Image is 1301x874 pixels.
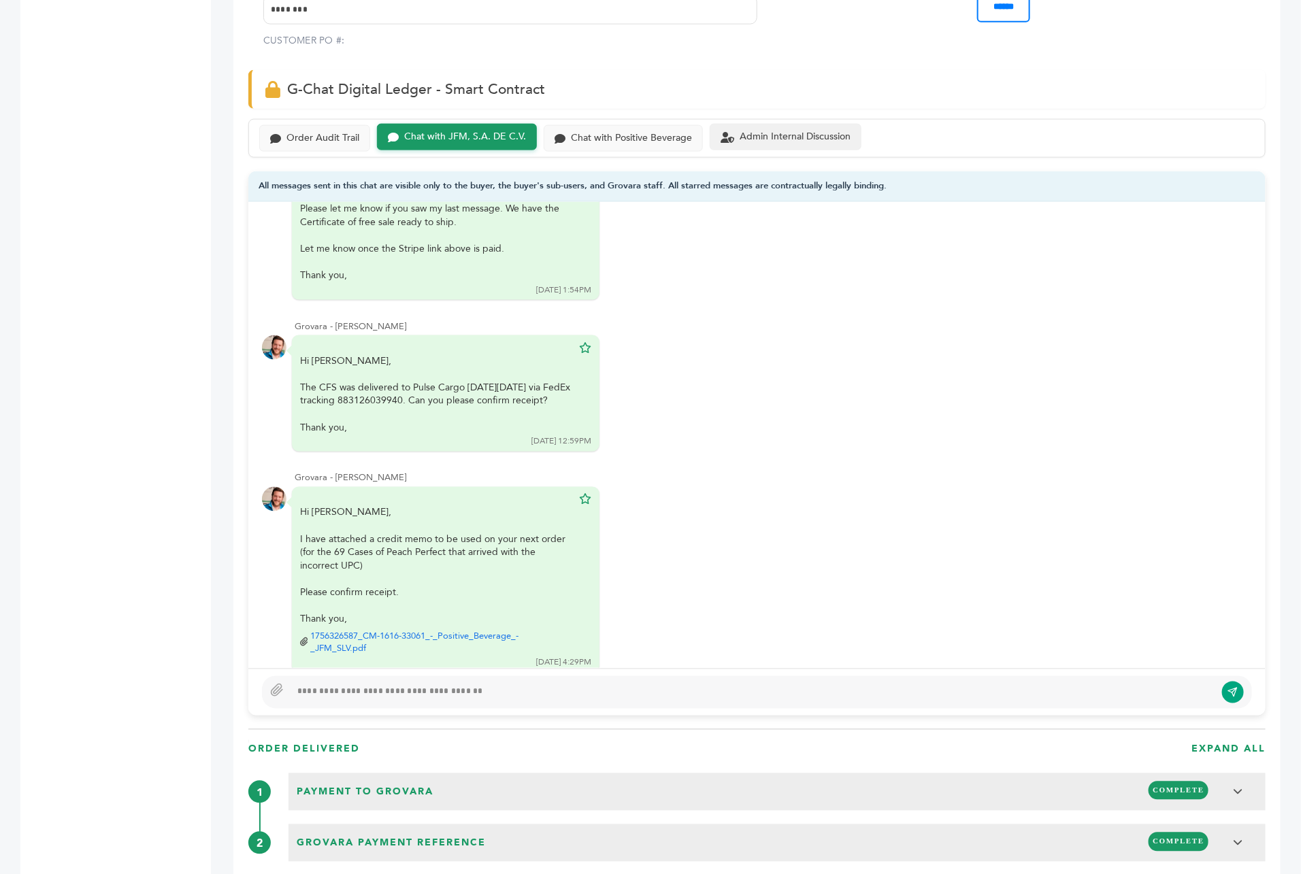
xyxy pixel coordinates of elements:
span: Grovara Payment Reference [293,833,490,854]
span: COMPLETE [1149,833,1208,851]
div: Grovara - [PERSON_NAME] [295,472,1252,484]
a: 1756326587_CM-1616-33061_-_Positive_Beverage_-_JFM_SLV.pdf [310,631,572,655]
div: [DATE] 4:29PM [536,657,591,669]
div: Thank you, [300,613,572,626]
div: Please let me know if you saw my last message. We have the Certificate of free sale ready to ship. [300,202,572,229]
div: Chat with JFM, S.A. DE C.V. [404,131,526,143]
div: Admin Internal Discussion [740,131,851,143]
h3: ORDER DElIVERED [248,743,360,756]
div: Grovara - [PERSON_NAME] [295,320,1252,333]
div: [DATE] 1:54PM [536,284,591,296]
span: COMPLETE [1149,781,1208,800]
div: Hi [PERSON_NAME], [300,506,572,655]
div: Order Audit Trail [286,133,359,144]
div: [DATE] 12:59PM [531,436,591,448]
div: Hi [PERSON_NAME], [300,175,572,282]
div: Please confirm receipt. [300,586,572,600]
div: Thank you, [300,269,572,282]
h3: EXPAND ALL [1191,743,1266,756]
div: Let me know once the Stripe link above is paid. [300,242,572,256]
span: The CFS was delivered to Pulse Cargo [DATE][DATE] via FedEx tracking 883126039940. Can you please... [300,381,570,407]
label: CUSTOMER PO #: [263,34,345,48]
span: Payment to Grovara [293,781,438,803]
div: All messages sent in this chat are visible only to the buyer, the buyer's sub-users, and Grovara ... [248,171,1266,202]
span: G-Chat Digital Ledger - Smart Contract [287,80,545,99]
div: Chat with Positive Beverage [571,133,692,144]
span: Thank you, [300,421,347,434]
div: I have attached a credit memo to be used on your next order (for the 69 Cases of Peach Perfect th... [300,533,572,573]
span: Hi [PERSON_NAME], [300,354,391,367]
